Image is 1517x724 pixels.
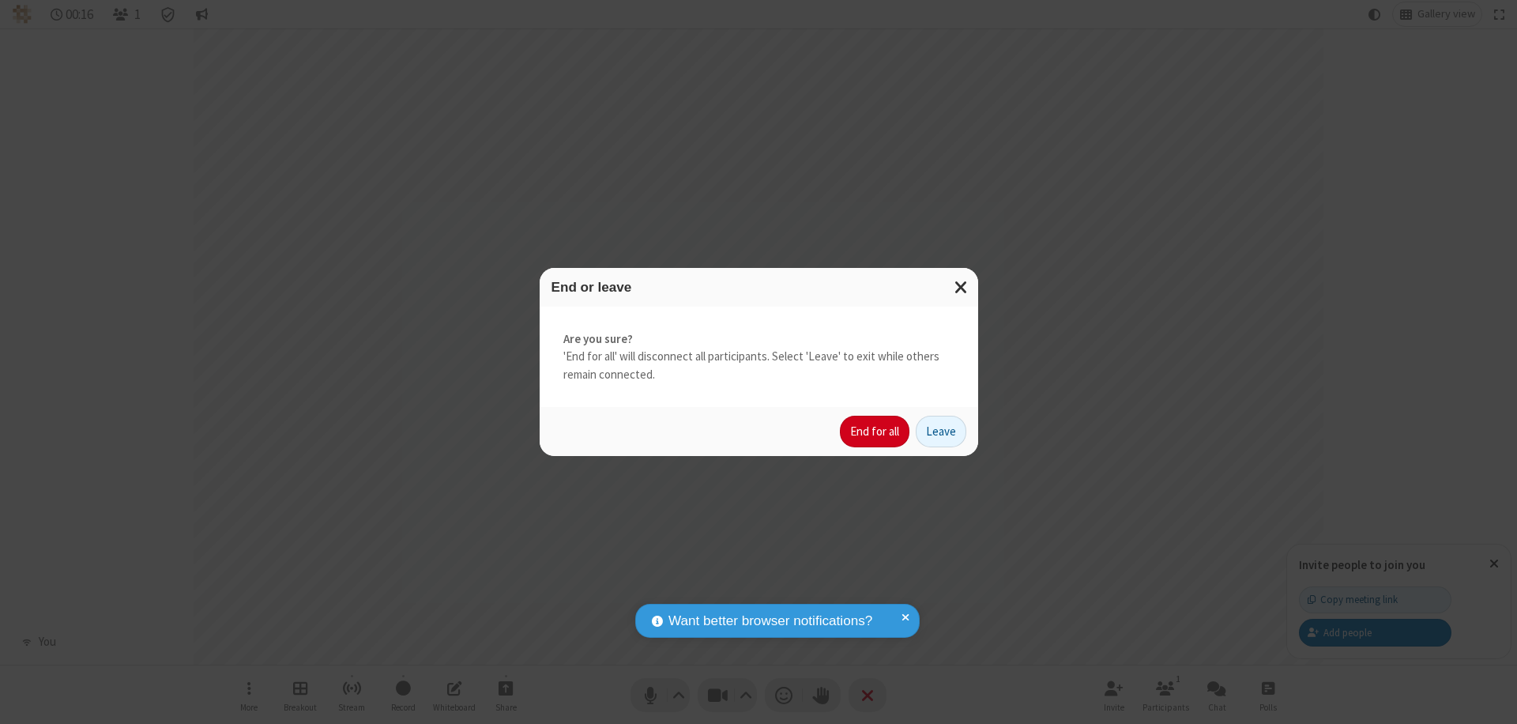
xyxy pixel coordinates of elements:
h3: End or leave [551,280,966,295]
button: Leave [916,416,966,447]
div: 'End for all' will disconnect all participants. Select 'Leave' to exit while others remain connec... [540,307,978,408]
span: Want better browser notifications? [668,611,872,632]
strong: Are you sure? [563,330,954,349]
button: End for all [840,416,909,447]
button: Close modal [945,268,978,307]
